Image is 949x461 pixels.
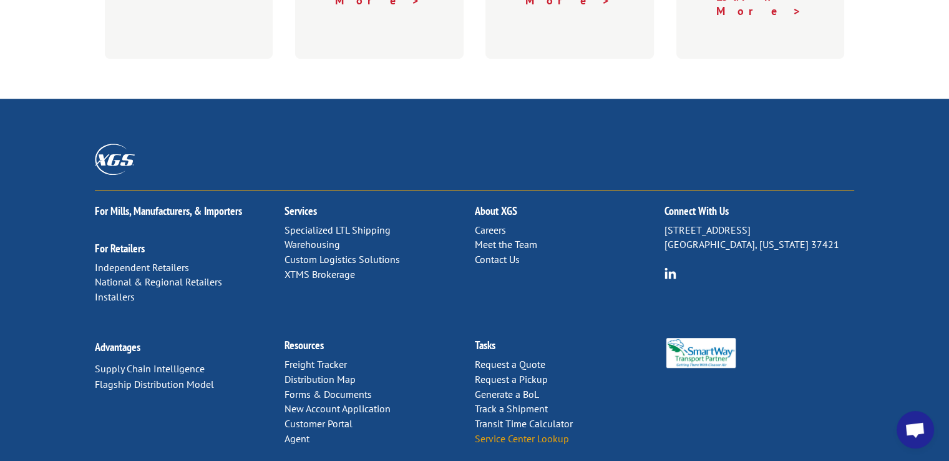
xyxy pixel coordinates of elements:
h2: Tasks [474,340,664,357]
a: Freight Tracker [285,358,347,370]
a: Specialized LTL Shipping [285,224,391,236]
img: XGS_Logos_ALL_2024_All_White [95,144,135,174]
a: Services [285,204,317,218]
a: Resources [285,338,324,352]
a: National & Regional Retailers [95,275,222,288]
img: group-6 [664,267,676,279]
a: Transit Time Calculator [474,417,572,430]
a: Customer Portal [285,417,353,430]
a: Supply Chain Intelligence [95,362,205,375]
a: Track a Shipment [474,402,547,415]
a: Installers [95,290,135,303]
a: Request a Quote [474,358,545,370]
a: Agent [285,432,309,445]
div: Open chat [897,411,934,449]
a: Meet the Team [474,238,537,250]
a: New Account Application [285,402,391,415]
img: Smartway_Logo [664,338,737,368]
a: For Mills, Manufacturers, & Importers [95,204,242,218]
a: Request a Pickup [474,373,547,385]
a: Warehousing [285,238,340,250]
a: Distribution Map [285,373,356,385]
a: Forms & Documents [285,388,372,400]
a: Custom Logistics Solutions [285,253,400,265]
a: Service Center Lookup [474,432,568,445]
a: Careers [474,224,505,236]
a: Generate a BoL [474,388,538,400]
a: Flagship Distribution Model [95,378,214,390]
a: Contact Us [474,253,519,265]
a: For Retailers [95,241,145,255]
a: About XGS [474,204,517,218]
a: Independent Retailers [95,261,189,274]
p: [STREET_ADDRESS] [GEOGRAPHIC_DATA], [US_STATE] 37421 [664,223,854,253]
a: Advantages [95,340,140,354]
a: XTMS Brokerage [285,268,355,280]
h2: Connect With Us [664,206,854,223]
